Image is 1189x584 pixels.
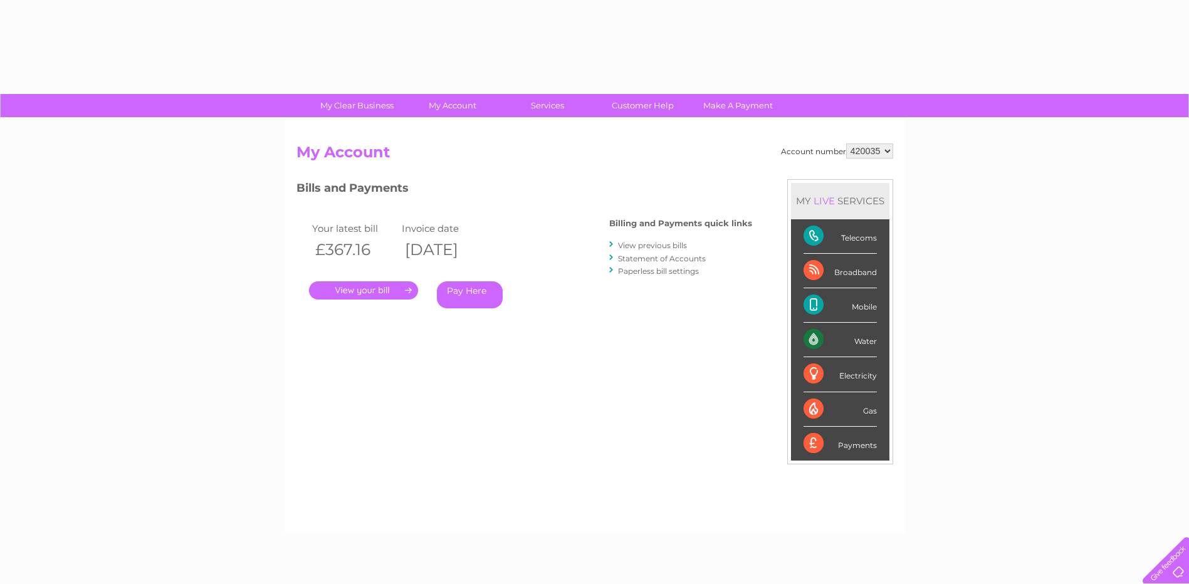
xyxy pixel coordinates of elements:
[804,323,877,357] div: Water
[804,219,877,254] div: Telecoms
[804,288,877,323] div: Mobile
[804,427,877,461] div: Payments
[804,392,877,427] div: Gas
[437,281,503,308] a: Pay Here
[296,179,752,201] h3: Bills and Payments
[781,143,893,159] div: Account number
[309,237,399,263] th: £367.16
[804,357,877,392] div: Electricity
[309,220,399,237] td: Your latest bill
[296,143,893,167] h2: My Account
[804,254,877,288] div: Broadband
[618,254,706,263] a: Statement of Accounts
[609,219,752,228] h4: Billing and Payments quick links
[618,241,687,250] a: View previous bills
[591,94,694,117] a: Customer Help
[686,94,790,117] a: Make A Payment
[309,281,418,300] a: .
[618,266,699,276] a: Paperless bill settings
[496,94,599,117] a: Services
[401,94,504,117] a: My Account
[791,183,889,219] div: MY SERVICES
[305,94,409,117] a: My Clear Business
[399,220,489,237] td: Invoice date
[811,195,837,207] div: LIVE
[399,237,489,263] th: [DATE]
